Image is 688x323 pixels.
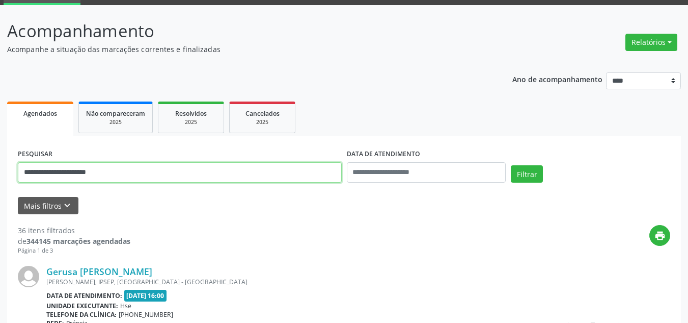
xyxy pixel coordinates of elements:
b: Unidade executante: [46,302,118,310]
a: Gerusa [PERSON_NAME] [46,266,152,277]
div: 36 itens filtrados [18,225,130,236]
b: Telefone da clínica: [46,310,117,319]
p: Acompanhe a situação das marcações correntes e finalizadas [7,44,479,55]
span: Hse [120,302,131,310]
button: Relatórios [625,34,677,51]
img: img [18,266,39,287]
span: [PHONE_NUMBER] [119,310,173,319]
div: [PERSON_NAME], IPSEP, [GEOGRAPHIC_DATA] - [GEOGRAPHIC_DATA] [46,278,517,286]
span: Não compareceram [86,109,145,118]
span: [DATE] 16:00 [124,290,167,302]
label: DATA DE ATENDIMENTO [347,146,420,162]
i: print [654,230,666,241]
i: keyboard_arrow_down [62,200,73,211]
button: print [649,225,670,246]
strong: 344145 marcações agendadas [26,236,130,246]
div: 2025 [86,118,145,126]
div: Página 1 de 3 [18,246,130,255]
b: Data de atendimento: [46,291,122,300]
div: 2025 [166,118,216,126]
div: 2025 [237,118,288,126]
button: Filtrar [511,165,543,183]
span: Resolvidos [175,109,207,118]
p: Ano de acompanhamento [512,72,602,85]
p: Acompanhamento [7,18,479,44]
div: de [18,236,130,246]
span: Agendados [23,109,57,118]
label: PESQUISAR [18,146,52,162]
span: Cancelados [245,109,280,118]
button: Mais filtroskeyboard_arrow_down [18,197,78,215]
